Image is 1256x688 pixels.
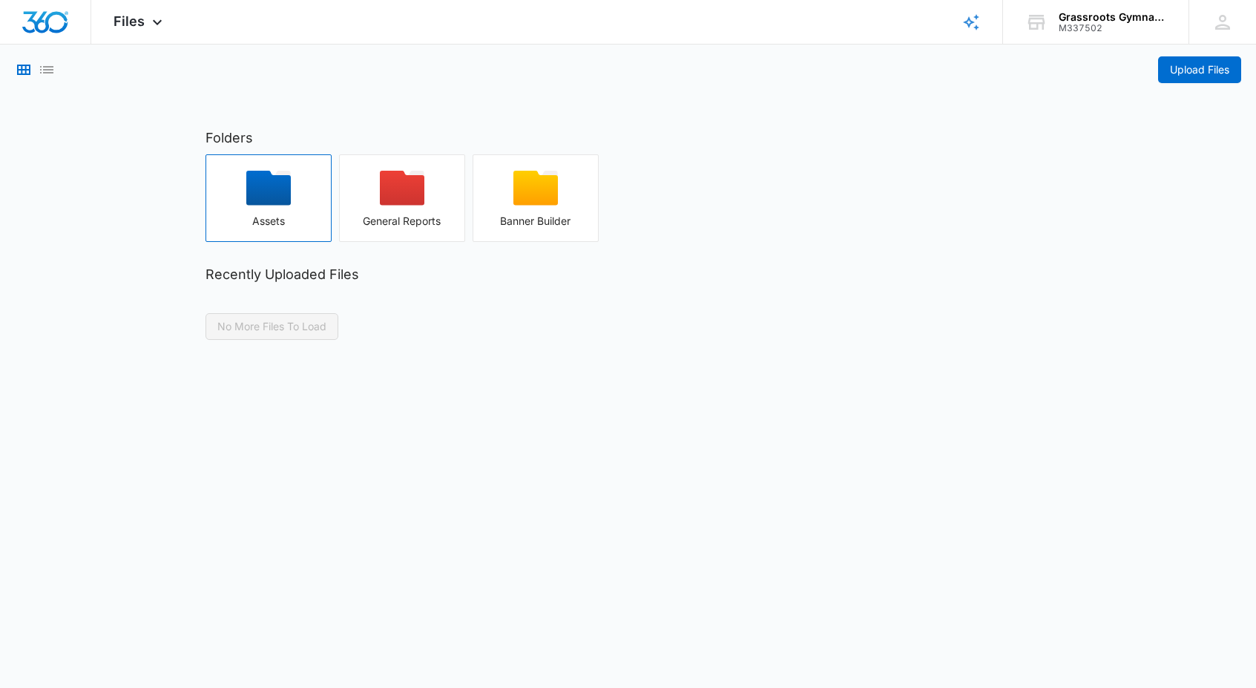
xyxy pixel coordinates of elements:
span: Upload Files [1170,62,1229,78]
h2: Recently Uploaded Files [206,264,1051,284]
div: account id [1059,23,1167,33]
span: Files [114,13,145,29]
button: Upload Files [1158,56,1241,83]
button: Grid View [15,61,33,79]
button: Banner Builder [473,154,599,242]
div: General Reports [340,215,464,227]
button: Assets [206,154,332,242]
div: Banner Builder [473,215,598,227]
h2: Folders [206,128,1051,148]
div: account name [1059,11,1167,23]
button: List View [38,61,56,79]
button: No More Files To Load [206,313,338,340]
button: General Reports [339,154,465,242]
div: Assets [206,215,331,227]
